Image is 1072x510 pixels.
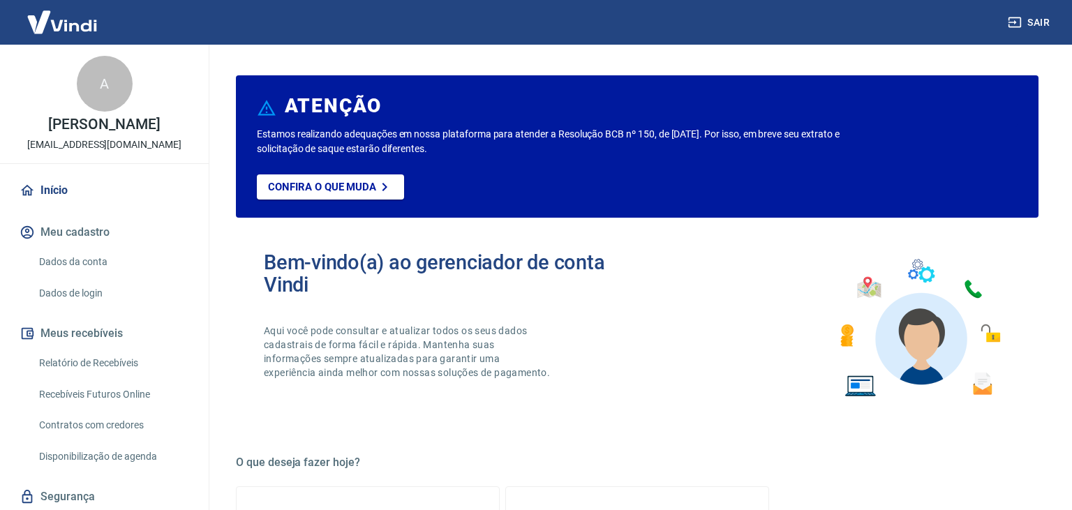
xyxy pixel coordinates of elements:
[268,181,376,193] p: Confira o que muda
[1005,10,1055,36] button: Sair
[33,279,192,308] a: Dados de login
[48,117,160,132] p: [PERSON_NAME]
[77,56,133,112] div: A
[17,175,192,206] a: Início
[17,1,107,43] img: Vindi
[33,411,192,440] a: Contratos com credores
[33,248,192,276] a: Dados da conta
[33,380,192,409] a: Recebíveis Futuros Online
[33,349,192,377] a: Relatório de Recebíveis
[828,251,1011,405] img: Imagem de um avatar masculino com diversos icones exemplificando as funcionalidades do gerenciado...
[17,318,192,349] button: Meus recebíveis
[236,456,1038,470] h5: O que deseja fazer hoje?
[285,99,382,113] h6: ATENÇÃO
[264,324,553,380] p: Aqui você pode consultar e atualizar todos os seus dados cadastrais de forma fácil e rápida. Mant...
[27,137,181,152] p: [EMAIL_ADDRESS][DOMAIN_NAME]
[257,127,865,156] p: Estamos realizando adequações em nossa plataforma para atender a Resolução BCB nº 150, de [DATE]....
[33,442,192,471] a: Disponibilização de agenda
[17,217,192,248] button: Meu cadastro
[264,251,637,296] h2: Bem-vindo(a) ao gerenciador de conta Vindi
[257,174,404,200] a: Confira o que muda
